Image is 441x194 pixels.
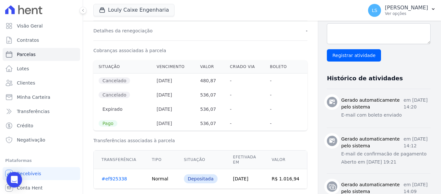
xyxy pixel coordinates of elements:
[225,116,265,131] th: -
[17,170,41,177] span: Recebíveis
[144,169,176,189] td: Normal
[3,91,80,104] a: Minha Carteira
[17,65,29,72] span: Lotes
[341,151,431,157] p: E-mail de confirmacão de pagamento
[151,60,195,74] th: Vencimento
[93,4,174,16] button: Louly Caixe Engenharia
[3,119,80,132] a: Crédito
[3,105,80,118] a: Transferências
[341,159,431,165] p: Aberto em [DATE] 19:21
[195,88,225,102] th: 536,07
[3,76,80,89] a: Clientes
[17,185,42,191] span: Conta Hent
[265,60,296,74] th: Boleto
[225,74,265,88] th: -
[17,80,35,86] span: Clientes
[385,5,428,11] p: [PERSON_NAME]
[195,60,225,74] th: Valor
[3,34,80,47] a: Contratos
[195,102,225,116] th: 536,07
[99,77,130,84] span: Cancelado
[94,151,144,169] th: Transferência
[3,62,80,75] a: Lotes
[265,116,296,131] th: -
[404,136,431,149] p: em [DATE] 14:12
[327,49,381,62] input: Registrar atividade
[151,102,195,116] th: [DATE]
[265,102,296,116] th: -
[151,74,195,88] th: [DATE]
[6,172,22,188] div: Open Intercom Messenger
[225,102,265,116] th: -
[3,19,80,32] a: Visão Geral
[144,151,176,169] th: Tipo
[151,88,195,102] th: [DATE]
[341,112,431,119] p: E-mail com boleto enviado
[99,92,130,98] span: Cancelado
[306,28,307,34] dd: -
[93,28,153,34] dt: Detalhes da renegociação
[99,106,126,112] span: Expirado
[225,151,264,169] th: Efetivada em
[3,167,80,180] a: Recebíveis
[327,74,403,82] h3: Histórico de atividades
[3,133,80,146] a: Negativação
[93,47,166,54] dt: Cobranças associadas à parcela
[3,48,80,61] a: Parcelas
[17,137,45,143] span: Negativação
[17,23,43,29] span: Visão Geral
[195,74,225,88] th: 480,87
[93,137,307,144] h3: Transferências associadas à parcela
[225,88,265,102] th: -
[363,1,441,19] button: LS [PERSON_NAME] Ver opções
[225,60,265,74] th: Criado via
[265,74,296,88] th: -
[17,122,33,129] span: Crédito
[101,176,127,181] a: #ef925338
[225,169,264,189] td: [DATE]
[17,37,39,43] span: Contratos
[99,120,117,127] span: Pago
[195,116,225,131] th: 536,07
[17,51,36,58] span: Parcelas
[341,97,403,110] h3: Gerado automaticamente pelo sistema
[385,11,428,16] p: Ver opções
[264,169,307,189] td: R$ 1.016,94
[5,157,77,165] div: Plataformas
[151,116,195,131] th: [DATE]
[372,8,377,13] span: LS
[184,174,218,183] div: Depositada
[176,151,225,169] th: Situação
[264,151,307,169] th: Valor
[17,108,50,115] span: Transferências
[93,60,151,74] th: Situação
[404,97,431,110] p: em [DATE] 14:20
[341,136,403,149] h3: Gerado automaticamente pelo sistema
[265,88,296,102] th: -
[17,94,50,100] span: Minha Carteira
